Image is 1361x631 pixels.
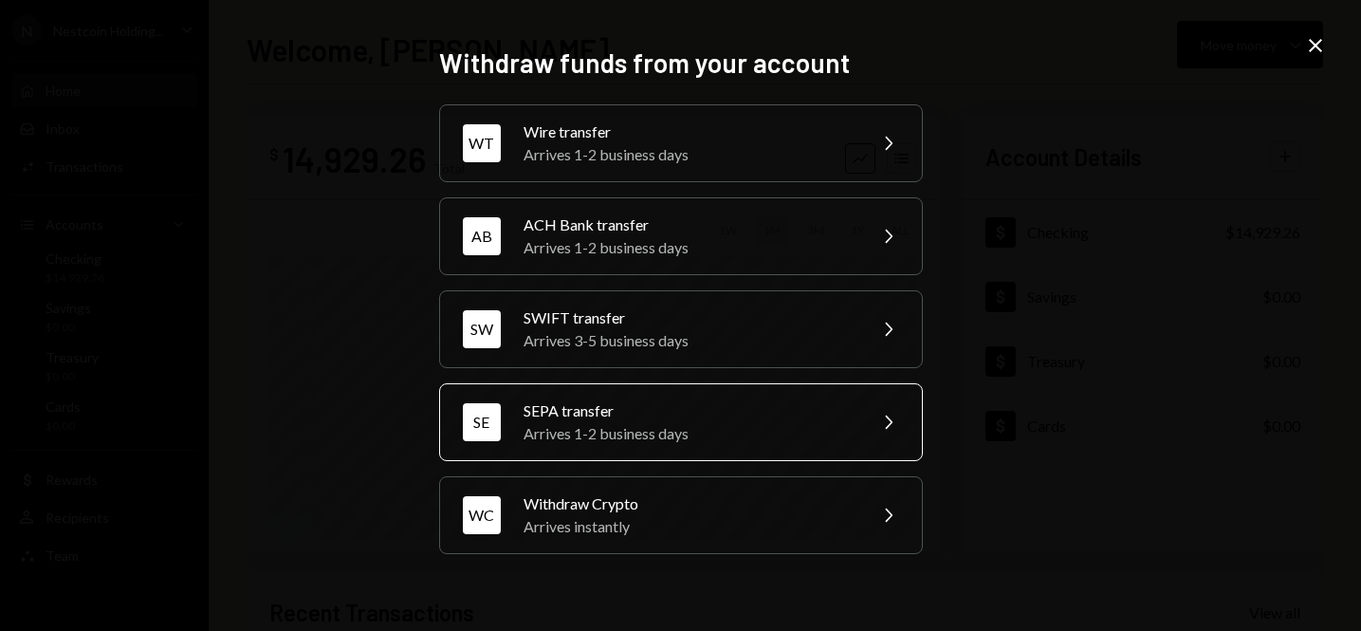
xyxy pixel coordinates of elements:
button: WTWire transferArrives 1-2 business days [439,104,923,182]
div: SWIFT transfer [524,306,854,329]
button: SWSWIFT transferArrives 3-5 business days [439,290,923,368]
div: WT [463,124,501,162]
div: Arrives 1-2 business days [524,422,854,445]
div: Arrives 1-2 business days [524,143,854,166]
div: SE [463,403,501,441]
button: SESEPA transferArrives 1-2 business days [439,383,923,461]
div: AB [463,217,501,255]
div: Arrives 3-5 business days [524,329,854,352]
div: Arrives instantly [524,515,854,538]
h2: Withdraw funds from your account [439,45,923,82]
div: Arrives 1-2 business days [524,236,854,259]
div: WC [463,496,501,534]
div: ACH Bank transfer [524,213,854,236]
div: Withdraw Crypto [524,492,854,515]
div: SW [463,310,501,348]
button: ABACH Bank transferArrives 1-2 business days [439,197,923,275]
div: Wire transfer [524,121,854,143]
button: WCWithdraw CryptoArrives instantly [439,476,923,554]
div: SEPA transfer [524,399,854,422]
